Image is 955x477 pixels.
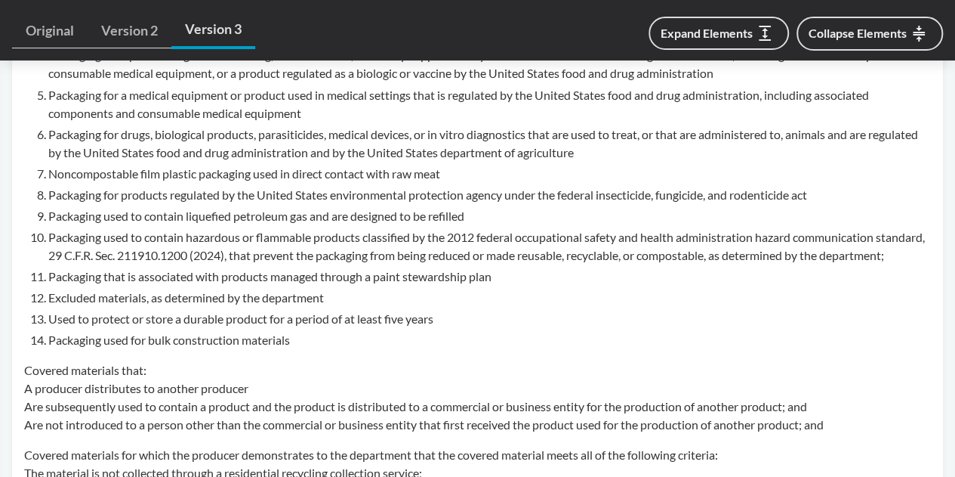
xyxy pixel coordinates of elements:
[88,14,171,48] a: Version 2
[48,206,931,225] li: Packaging used to contain liquefied petroleum gas and are designed to be refilled
[48,46,931,82] li: Packaging for a product regulated as a drug, medical device, or dietary supplement by the United ...
[648,17,789,50] button: Expand Elements
[12,14,88,48] a: Original
[48,125,931,161] li: Packaging for drugs, biological products, parasiticides, medical devices, or in vitro diagnostics...
[796,17,943,51] button: Collapse Elements
[48,85,931,122] li: Packaging for a medical equipment or product used in medical settings that is regulated by the Un...
[48,267,931,285] li: Packaging that is associated with products managed through a paint stewardship plan
[171,12,255,49] a: Version 3
[48,330,931,348] li: Packaging used for bulk construction materials
[48,185,931,203] li: Packaging for products regulated by the United States environmental protection agency under the f...
[48,164,931,182] li: Noncompostable film plastic packaging used in direct contact with raw meat
[48,309,931,327] li: Used to protect or store a durable product for a period of at least five years
[48,228,931,264] li: Packaging used to contain hazardous or flammable products classified by the 2012 federal occupati...
[24,361,931,433] p: Covered materials that: A producer distributes to another producer Are subsequently used to conta...
[48,288,931,306] li: Excluded materials, as determined by the department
